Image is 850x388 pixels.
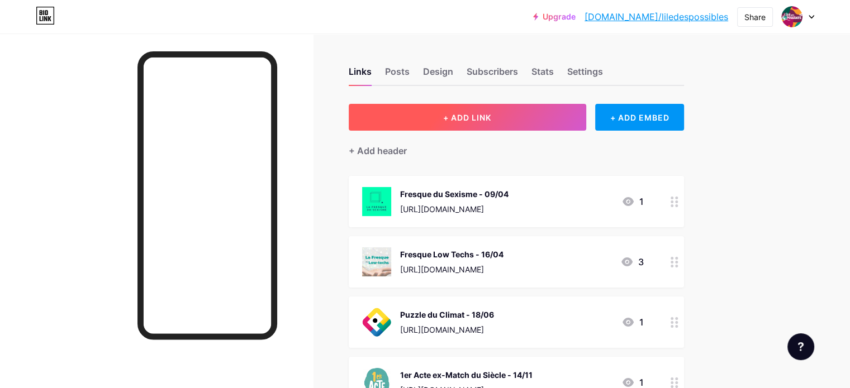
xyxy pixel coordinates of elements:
img: Puzzle du Climat - 18/06 [362,308,391,337]
a: Upgrade [533,12,576,21]
div: 1er Acte ex-Match du Siècle - 14/11 [400,369,533,381]
div: [URL][DOMAIN_NAME] [400,264,504,275]
div: 1 [621,195,644,208]
button: + ADD LINK [349,104,586,131]
img: Fresque du Sexisme - 09/04 [362,187,391,216]
div: + ADD EMBED [595,104,684,131]
div: Stats [531,65,554,85]
div: Design [423,65,453,85]
div: 1 [621,315,644,329]
a: [DOMAIN_NAME]/liledespossibles [585,10,728,23]
div: Puzzle du Climat - 18/06 [400,309,494,320]
div: + Add header [349,144,407,157]
div: Fresque Low Techs - 16/04 [400,248,504,260]
div: 3 [620,255,644,269]
div: Posts [385,65,410,85]
div: Settings [567,65,603,85]
div: [URL][DOMAIN_NAME] [400,203,509,215]
div: Share [744,11,766,23]
div: Fresque du Sexisme - 09/04 [400,188,509,200]
div: Subscribers [467,65,518,85]
img: Fresque Low Techs - 16/04 [362,247,391,276]
div: Links [349,65,372,85]
div: [URL][DOMAIN_NAME] [400,324,494,336]
span: + ADD LINK [443,113,491,122]
img: Lucien Bonhomme [781,6,802,27]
